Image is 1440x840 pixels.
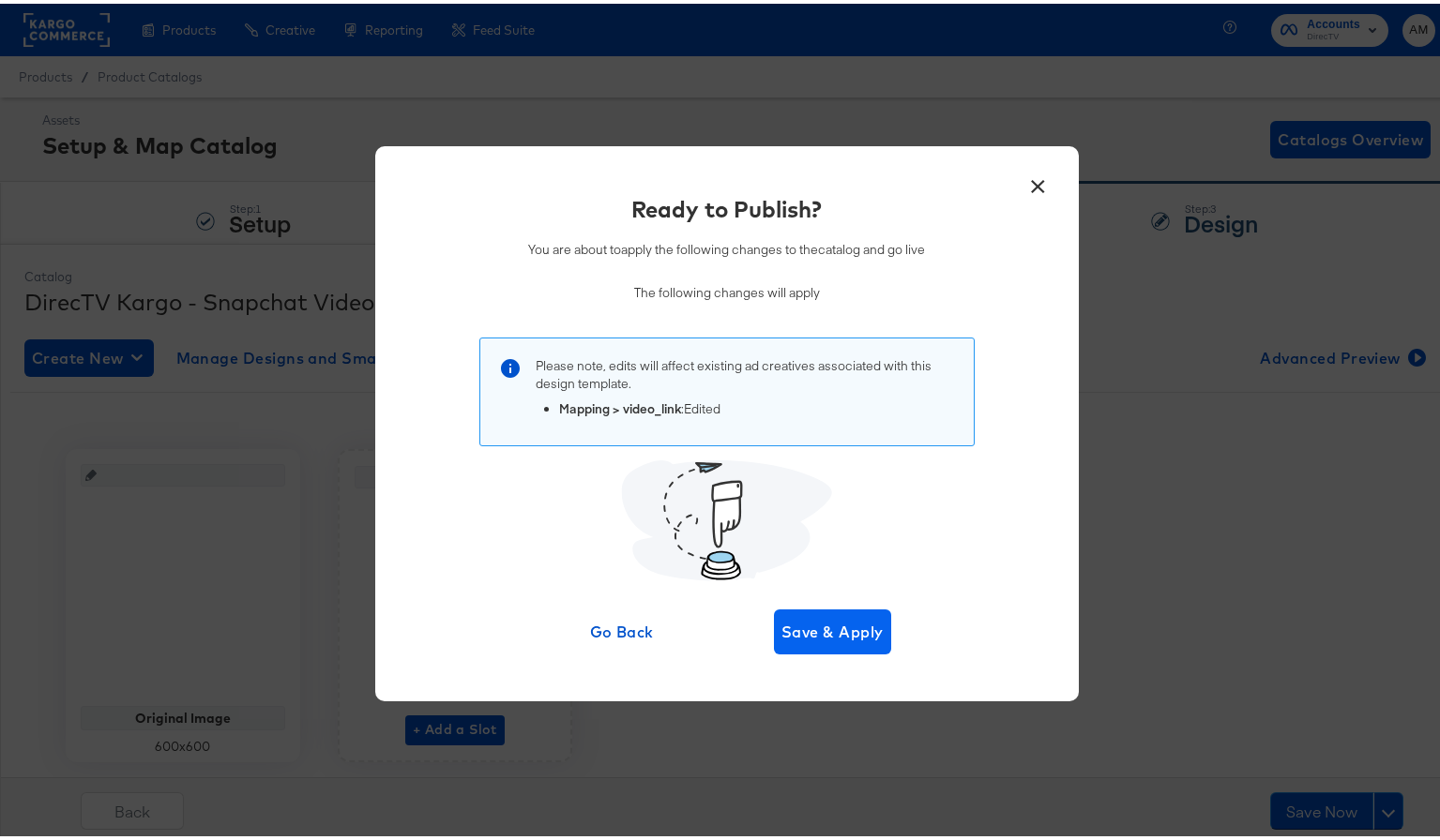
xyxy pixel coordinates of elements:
span: Go Back [571,615,674,641]
button: Save & Apply [774,606,891,651]
p: You are about to apply the following changes to the catalog and go live [529,237,926,255]
p: Please note, edits will affect existing ad creatives associated with this design template . [536,353,955,388]
span: Save & Apply [781,615,884,641]
button: Go Back [564,606,681,651]
button: × [1022,161,1055,195]
strong: Mapping > video_link [559,397,681,413]
p: The following changes will apply [529,280,926,298]
li: : Edited [559,397,955,414]
div: Ready to Publish? [632,189,823,221]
